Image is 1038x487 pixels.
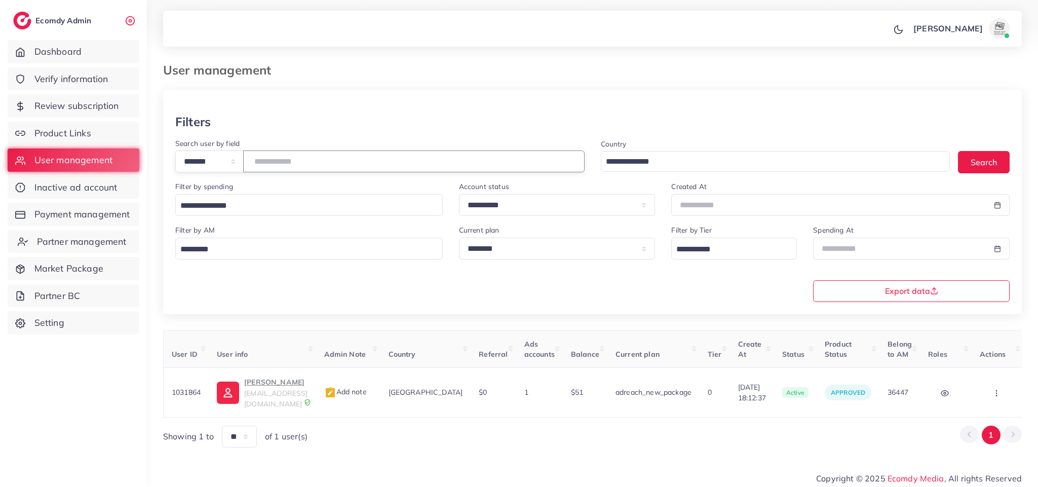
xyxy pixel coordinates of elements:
p: [PERSON_NAME] [913,22,983,34]
img: admin_note.cdd0b510.svg [324,387,336,399]
img: logo [13,12,31,29]
label: Filter by Tier [671,225,711,235]
ul: Pagination [960,426,1022,444]
a: logoEcomdy Admin [13,12,94,29]
img: 9CAL8B2pu8EFxCJHYAAAAldEVYdGRhdGU6Y3JlYXRlADIwMjItMTItMDlUMDQ6NTg6MzkrMDA6MDBXSlgLAAAAJXRFWHRkYXR... [304,399,311,406]
a: Product Links [8,122,139,145]
span: Product Status [825,340,852,359]
a: [PERSON_NAME][EMAIL_ADDRESS][DOMAIN_NAME] [217,376,307,409]
span: 0 [708,388,712,397]
span: Country [389,350,416,359]
span: 36447 [888,388,908,397]
span: Roles [928,350,947,359]
span: Referral [479,350,508,359]
span: Product Links [34,127,91,140]
span: Dashboard [34,45,82,58]
label: Account status [459,181,509,192]
img: avatar [989,18,1010,39]
label: Filter by AM [175,225,215,235]
div: Search for option [671,238,797,259]
a: Verify information [8,67,139,91]
a: [PERSON_NAME]avatar [908,18,1014,39]
input: Search for option [602,154,937,170]
span: Belong to AM [888,340,912,359]
span: Add note [324,387,367,396]
span: 1 [524,388,528,397]
label: Country [601,139,627,149]
label: Created At [671,181,707,192]
label: Current plan [459,225,499,235]
span: Status [782,350,804,359]
label: Search user by field [175,138,240,148]
span: Review subscription [34,99,119,113]
span: Balance [571,350,599,359]
span: of 1 user(s) [265,431,307,442]
a: Partner BC [8,284,139,308]
input: Search for option [177,242,430,257]
input: Search for option [673,242,784,257]
a: Inactive ad account [8,176,139,199]
span: User management [34,154,112,167]
span: Copyright © 2025 [816,472,1022,484]
span: Admin Note [324,350,366,359]
span: Showing 1 to [163,431,214,442]
span: Ads accounts [524,340,555,359]
div: Search for option [175,238,443,259]
button: Go to page 1 [982,426,1001,444]
a: Review subscription [8,94,139,118]
span: Partner BC [34,289,81,303]
span: [GEOGRAPHIC_DATA] [389,388,463,397]
span: Actions [980,350,1006,359]
h3: User management [163,63,279,78]
span: 1031864 [172,388,201,397]
a: Dashboard [8,40,139,63]
span: adreach_new_package [616,388,691,397]
label: Filter by spending [175,181,233,192]
span: Verify information [34,72,108,86]
a: User management [8,148,139,172]
div: Search for option [601,151,950,172]
label: Spending At [813,225,854,235]
a: Payment management [8,203,139,226]
span: active [782,387,809,398]
span: Setting [34,316,64,329]
span: Inactive ad account [34,181,118,194]
span: Market Package [34,262,103,275]
a: Setting [8,311,139,334]
span: , All rights Reserved [944,472,1022,484]
img: ic-user-info.36bf1079.svg [217,382,239,404]
input: Search for option [177,198,430,214]
div: Search for option [175,194,443,216]
h2: Ecomdy Admin [35,16,94,25]
span: [EMAIL_ADDRESS][DOMAIN_NAME] [244,389,307,408]
span: User info [217,350,248,359]
button: Search [958,151,1010,173]
a: Ecomdy Media [888,473,944,483]
span: Partner management [37,235,127,248]
h3: Filters [175,115,211,129]
button: Export data [813,280,1010,302]
span: Current plan [616,350,660,359]
span: Create At [738,340,762,359]
span: Tier [708,350,722,359]
span: Payment management [34,208,130,221]
span: $51 [571,388,583,397]
span: Export data [885,287,938,295]
span: approved [831,389,865,396]
p: [PERSON_NAME] [244,376,307,388]
span: $0 [479,388,487,397]
a: Market Package [8,257,139,280]
span: [DATE] 18:12:37 [738,382,766,403]
span: User ID [172,350,198,359]
a: Partner management [8,230,139,253]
